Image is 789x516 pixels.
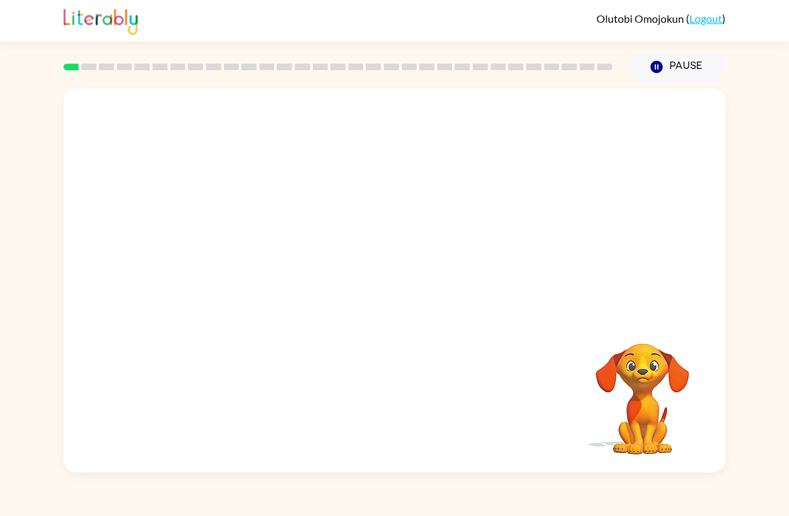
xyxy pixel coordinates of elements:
[596,12,725,25] div: ( )
[576,323,709,456] video: Your browser must support playing .mp4 files to use Literably. Please try using another browser.
[629,52,725,82] button: Pause
[689,12,722,25] a: Logout
[596,12,686,25] span: Olutobi Omojokun
[64,5,138,35] img: Literably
